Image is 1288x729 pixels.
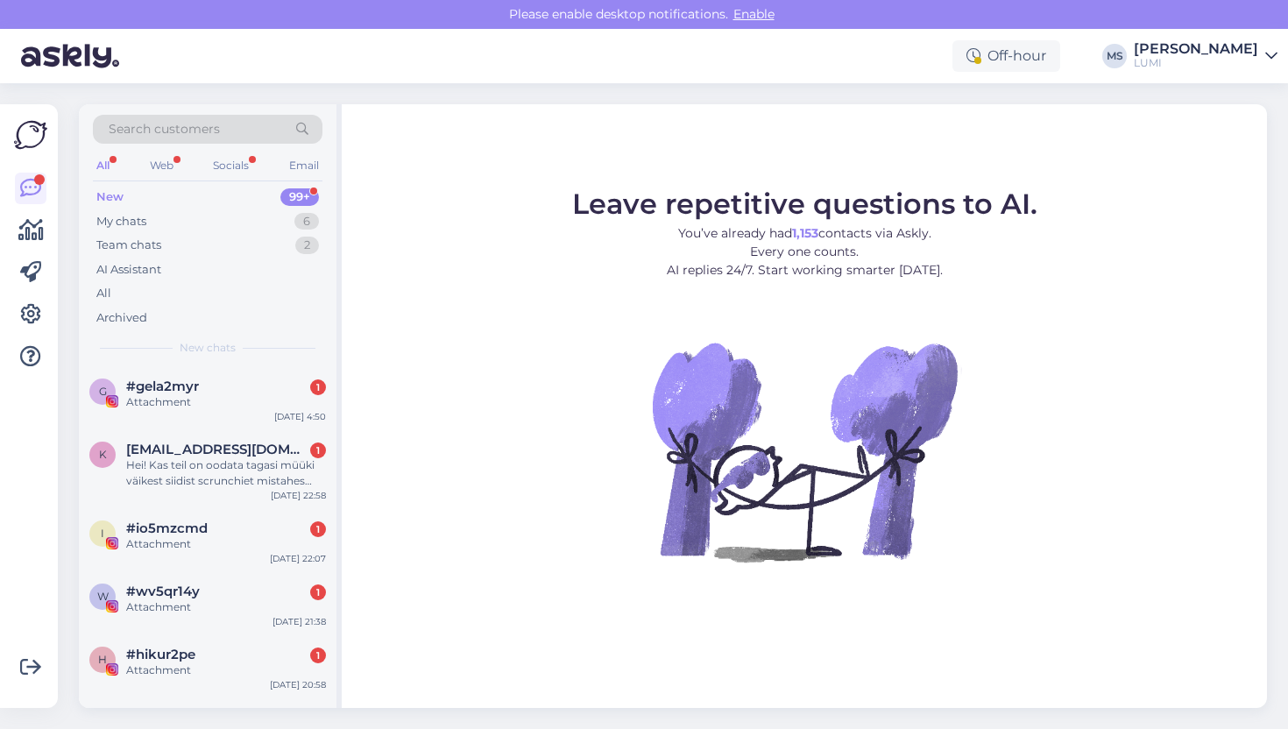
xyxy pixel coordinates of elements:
span: #wv5qr14y [126,584,200,599]
span: #gela2myr [126,379,199,394]
div: Socials [209,154,252,177]
div: Hei! Kas teil on oodata tagasi müüki väikest siidist scrunchiet mistahes värvis? :) [126,457,326,489]
div: 1 [310,442,326,458]
div: 99+ [280,188,319,206]
span: K [99,448,107,461]
span: g [99,385,107,398]
div: 1 [310,379,326,395]
div: Off-hour [952,40,1060,72]
b: 1,153 [792,225,818,241]
div: 2 [295,237,319,254]
div: [PERSON_NAME] [1134,42,1258,56]
div: Attachment [126,394,326,410]
span: #hikur2pe [126,647,195,662]
a: [PERSON_NAME]LUMI [1134,42,1277,70]
div: 1 [310,521,326,537]
div: All [96,285,111,302]
span: Enable [728,6,780,22]
div: [DATE] 20:58 [270,678,326,691]
div: Archived [96,309,147,327]
span: #io5mzcmd [126,520,208,536]
div: Email [286,154,322,177]
div: [DATE] 22:07 [270,552,326,565]
div: Web [146,154,177,177]
div: 6 [294,213,319,230]
div: MS [1102,44,1127,68]
span: New chats [180,340,236,356]
div: AI Assistant [96,261,161,279]
span: Kadriann.adra@gmail.com [126,442,308,457]
div: [DATE] 4:50 [274,410,326,423]
img: No Chat active [647,294,962,609]
div: 1 [310,648,326,663]
div: Team chats [96,237,161,254]
div: [DATE] 22:58 [271,489,326,502]
span: Search customers [109,120,220,138]
div: My chats [96,213,146,230]
span: Leave repetitive questions to AI. [572,187,1037,221]
p: You’ve already had contacts via Askly. Every one counts. AI replies 24/7. Start working smarter [... [572,224,1037,280]
img: Askly Logo [14,118,47,152]
span: h [98,653,107,666]
div: [DATE] 21:38 [272,615,326,628]
div: Attachment [126,599,326,615]
div: Attachment [126,536,326,552]
span: w [97,590,109,603]
div: All [93,154,113,177]
div: Attachment [126,662,326,678]
span: i [101,527,104,540]
div: 1 [310,584,326,600]
div: New [96,188,124,206]
div: LUMI [1134,56,1258,70]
